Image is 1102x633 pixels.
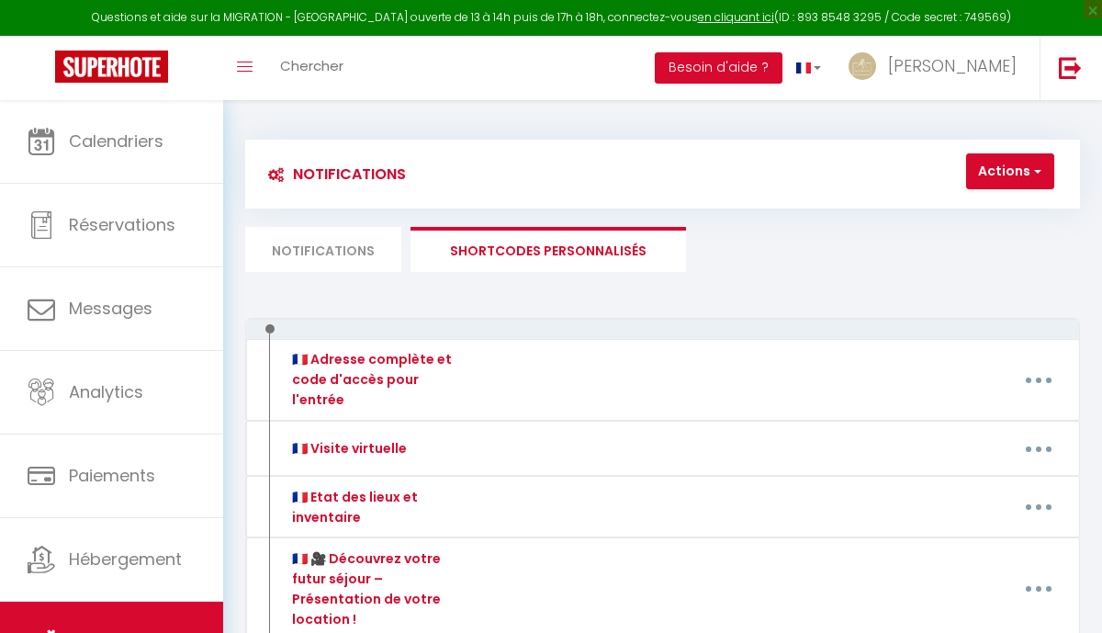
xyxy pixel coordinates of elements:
div: 🇫🇷 Visite virtuelle [287,438,407,458]
a: en cliquant ici [698,9,774,25]
span: Messages [69,297,152,320]
li: Notifications [245,227,401,272]
span: Paiements [69,464,155,487]
span: Réservations [69,213,175,236]
iframe: LiveChat chat widget [1025,556,1102,633]
span: Calendriers [69,130,163,153]
img: logout [1059,56,1082,79]
span: Hébergement [69,548,182,571]
img: Super Booking [55,51,168,83]
span: Analytics [69,380,143,403]
span: Chercher [280,56,343,75]
button: Actions [966,153,1054,190]
h3: Notifications [259,153,406,195]
li: SHORTCODES PERSONNALISÉS [410,227,686,272]
a: Chercher [266,36,357,100]
div: 🇫🇷 Adresse complète et code d'accès pour l'entrée [287,349,464,410]
button: Besoin d'aide ? [655,52,782,84]
img: ... [849,52,876,80]
div: 🇫🇷 Etat des lieux et inventaire [287,487,464,527]
div: 🇫🇷 🎥 Découvrez votre futur séjour – Présentation de votre location ! [287,548,464,629]
span: [PERSON_NAME] [888,54,1017,77]
a: ... [PERSON_NAME] [835,36,1040,100]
